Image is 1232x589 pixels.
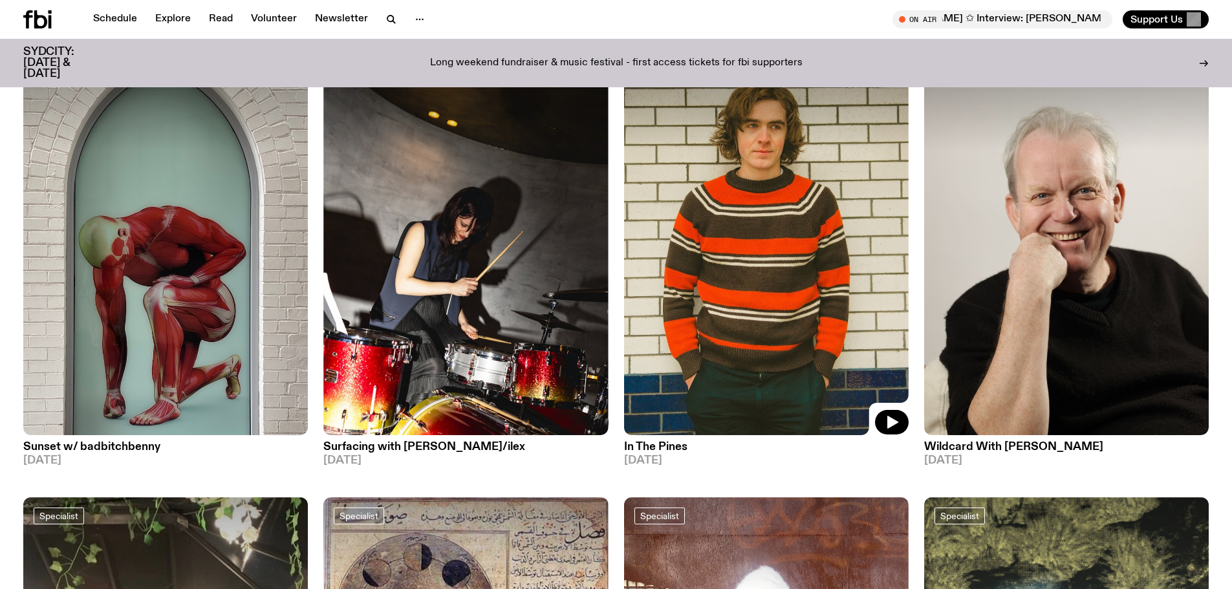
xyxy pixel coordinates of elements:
span: Specialist [39,511,78,520]
p: Long weekend fundraiser & music festival - first access tickets for fbi supporters [430,58,803,69]
a: Schedule [85,10,145,28]
a: Specialist [334,508,384,524]
h3: Surfacing with [PERSON_NAME]/ilex [323,442,608,453]
a: Sunset w/ badbitchbenny[DATE] [23,435,308,466]
button: Support Us [1123,10,1209,28]
img: Image by Billy Zammit [323,56,608,435]
button: On AirArvos with [PERSON_NAME] ✩ Interview: [PERSON_NAME] [892,10,1112,28]
span: Specialist [940,511,979,520]
span: [DATE] [23,455,308,466]
span: Specialist [640,511,679,520]
h3: SYDCITY: [DATE] & [DATE] [23,47,106,80]
span: [DATE] [924,455,1209,466]
span: Support Us [1130,14,1183,25]
a: Specialist [34,508,84,524]
a: Wildcard With [PERSON_NAME][DATE] [924,435,1209,466]
span: Specialist [340,511,378,520]
h3: Wildcard With [PERSON_NAME] [924,442,1209,453]
a: Volunteer [243,10,305,28]
a: Specialist [935,508,985,524]
h3: In The Pines [624,442,909,453]
a: Specialist [634,508,685,524]
span: [DATE] [323,455,608,466]
a: In The Pines[DATE] [624,435,909,466]
h3: Sunset w/ badbitchbenny [23,442,308,453]
a: Read [201,10,241,28]
a: Explore [147,10,199,28]
a: Surfacing with [PERSON_NAME]/ilex[DATE] [323,435,608,466]
a: Newsletter [307,10,376,28]
img: Stuart is smiling charmingly, wearing a black t-shirt against a stark white background. [924,56,1209,435]
span: [DATE] [624,455,909,466]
